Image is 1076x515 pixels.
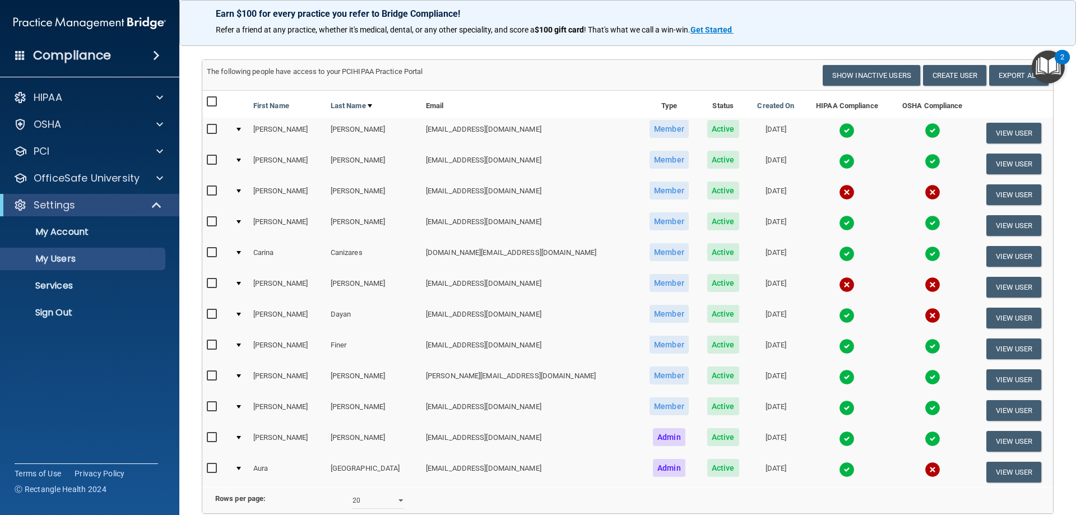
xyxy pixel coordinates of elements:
[748,457,804,487] td: [DATE]
[707,151,739,169] span: Active
[249,303,326,333] td: [PERSON_NAME]
[707,305,739,323] span: Active
[584,25,690,34] span: ! That's what we call a win-win.
[249,272,326,303] td: [PERSON_NAME]
[421,333,640,364] td: [EMAIL_ADDRESS][DOMAIN_NAME]
[839,462,855,477] img: tick.e7d51cea.svg
[748,241,804,272] td: [DATE]
[640,91,698,118] th: Type
[421,149,640,179] td: [EMAIL_ADDRESS][DOMAIN_NAME]
[925,215,940,231] img: tick.e7d51cea.svg
[421,426,640,457] td: [EMAIL_ADDRESS][DOMAIN_NAME]
[326,272,421,303] td: [PERSON_NAME]
[7,280,160,291] p: Services
[650,274,689,292] span: Member
[249,457,326,487] td: Aura
[253,99,289,113] a: First Name
[839,338,855,354] img: tick.e7d51cea.svg
[986,308,1042,328] button: View User
[986,369,1042,390] button: View User
[925,431,940,447] img: tick.e7d51cea.svg
[326,149,421,179] td: [PERSON_NAME]
[421,395,640,426] td: [EMAIL_ADDRESS][DOMAIN_NAME]
[986,338,1042,359] button: View User
[421,91,640,118] th: Email
[326,457,421,487] td: [GEOGRAPHIC_DATA]
[207,67,423,76] span: The following people have access to your PCIHIPAA Practice Portal
[1032,50,1065,83] button: Open Resource Center, 2 new notifications
[650,366,689,384] span: Member
[986,277,1042,298] button: View User
[748,210,804,241] td: [DATE]
[986,215,1042,236] button: View User
[34,171,140,185] p: OfficeSafe University
[7,226,160,238] p: My Account
[804,91,890,118] th: HIPAA Compliance
[748,364,804,395] td: [DATE]
[653,459,685,477] span: Admin
[249,241,326,272] td: Carina
[421,118,640,149] td: [EMAIL_ADDRESS][DOMAIN_NAME]
[925,123,940,138] img: tick.e7d51cea.svg
[421,303,640,333] td: [EMAIL_ADDRESS][DOMAIN_NAME]
[748,333,804,364] td: [DATE]
[925,308,940,323] img: cross.ca9f0e7f.svg
[34,198,75,212] p: Settings
[249,364,326,395] td: [PERSON_NAME]
[249,426,326,457] td: [PERSON_NAME]
[650,305,689,323] span: Member
[33,48,111,63] h4: Compliance
[13,171,163,185] a: OfficeSafe University
[698,91,748,118] th: Status
[707,366,739,384] span: Active
[421,179,640,210] td: [EMAIL_ADDRESS][DOMAIN_NAME]
[13,198,163,212] a: Settings
[986,400,1042,421] button: View User
[986,246,1042,267] button: View User
[249,210,326,241] td: [PERSON_NAME]
[7,307,160,318] p: Sign Out
[326,364,421,395] td: [PERSON_NAME]
[421,210,640,241] td: [EMAIL_ADDRESS][DOMAIN_NAME]
[326,210,421,241] td: [PERSON_NAME]
[925,369,940,385] img: tick.e7d51cea.svg
[249,179,326,210] td: [PERSON_NAME]
[650,151,689,169] span: Member
[707,336,739,354] span: Active
[326,303,421,333] td: Dayan
[650,120,689,138] span: Member
[34,118,62,131] p: OSHA
[690,25,734,34] a: Get Started
[1060,57,1064,72] div: 2
[421,457,640,487] td: [EMAIL_ADDRESS][DOMAIN_NAME]
[748,303,804,333] td: [DATE]
[13,145,163,158] a: PCI
[249,118,326,149] td: [PERSON_NAME]
[13,91,163,104] a: HIPAA
[535,25,584,34] strong: $100 gift card
[75,468,125,479] a: Privacy Policy
[421,241,640,272] td: [DOMAIN_NAME][EMAIL_ADDRESS][DOMAIN_NAME]
[823,65,920,86] button: Show Inactive Users
[923,65,986,86] button: Create User
[15,468,61,479] a: Terms of Use
[891,91,975,118] th: OSHA Compliance
[748,426,804,457] td: [DATE]
[925,462,940,477] img: cross.ca9f0e7f.svg
[331,99,372,113] a: Last Name
[653,428,685,446] span: Admin
[925,154,940,169] img: tick.e7d51cea.svg
[989,65,1049,86] a: Export All
[748,395,804,426] td: [DATE]
[7,253,160,265] p: My Users
[326,333,421,364] td: Finer
[650,397,689,415] span: Member
[326,395,421,426] td: [PERSON_NAME]
[707,212,739,230] span: Active
[925,338,940,354] img: tick.e7d51cea.svg
[925,246,940,262] img: tick.e7d51cea.svg
[707,428,739,446] span: Active
[34,145,49,158] p: PCI
[13,12,166,34] img: PMB logo
[650,212,689,230] span: Member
